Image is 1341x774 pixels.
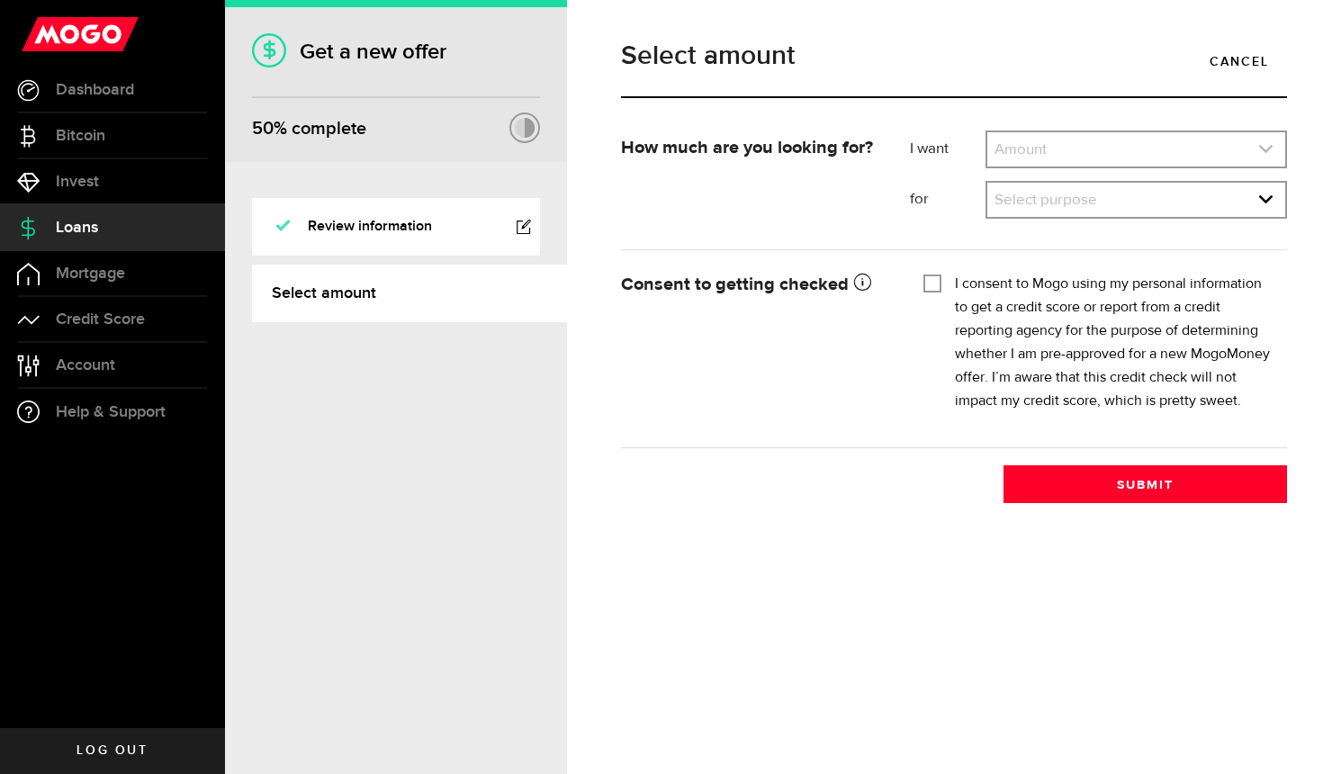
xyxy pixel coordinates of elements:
a: Review information [252,198,540,256]
label: for [910,189,985,211]
span: 50 [252,118,274,139]
a: Select amount [252,265,567,322]
input: I consent to Mogo using my personal information to get a credit score or report from a credit rep... [923,273,941,291]
span: Bitcoin [56,128,105,144]
h1: Get a new offer [252,39,540,65]
h1: Select amount [621,42,1287,69]
button: Open LiveChat chat widget [14,7,68,61]
span: Dashboard [56,82,134,98]
label: I consent to Mogo using my personal information to get a credit score or report from a credit rep... [955,273,1273,413]
span: Log out [76,744,148,757]
span: Mortgage [56,265,125,282]
span: Account [56,357,115,373]
a: expand select [987,132,1285,166]
a: Cancel [1192,42,1287,80]
span: Loans [56,220,98,236]
span: Help & Support [56,404,166,420]
button: Submit [1003,465,1287,503]
div: % complete [252,112,366,145]
label: I want [910,139,985,160]
span: Credit Score [56,311,145,328]
strong: Consent to getting checked [621,275,871,293]
span: Invest [56,174,99,190]
strong: How much are you looking for? [621,139,873,157]
a: expand select [987,183,1285,217]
